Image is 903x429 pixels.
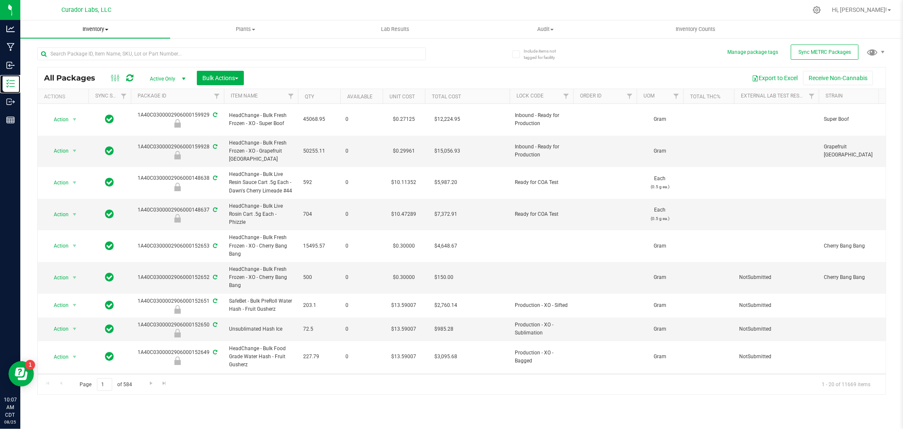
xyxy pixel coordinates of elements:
[642,301,678,309] span: Gram
[105,113,114,125] span: In Sync
[105,176,114,188] span: In Sync
[815,378,877,391] span: 1 - 20 of 11669 items
[515,111,568,128] span: Inbound - Ready for Production
[229,202,293,227] span: HeadChange - Bulk Live Rosin Cart .5g Each - Phizzle
[642,242,678,250] span: Gram
[345,178,378,187] span: 0
[383,167,425,199] td: $10.11352
[303,242,335,250] span: 15495.57
[524,48,566,61] span: Include items not tagged for facility
[303,273,335,281] span: 500
[515,178,568,187] span: Ready for COA Test
[105,240,114,252] span: In Sync
[46,299,69,311] span: Action
[44,94,85,100] div: Actions
[824,143,888,159] span: Grapefruit [GEOGRAPHIC_DATA]
[515,210,568,218] span: Ready for COA Test
[347,94,373,100] a: Available
[383,341,425,373] td: $13.59007
[621,20,770,38] a: Inventory Counts
[171,25,320,33] span: Plants
[212,243,217,249] span: Sync from Compliance System
[69,177,80,189] span: select
[105,208,114,220] span: In Sync
[117,89,131,103] a: Filter
[130,174,225,191] div: 1A40C0300002906000148638
[229,234,293,258] span: HeadChange - Bulk Fresh Frozen - XO - Cherry Bang Bang
[345,301,378,309] span: 0
[61,6,111,14] span: Curador Labs, LLC
[430,113,464,125] span: $12,224.95
[46,177,69,189] span: Action
[516,93,544,99] a: Lock Code
[46,323,69,335] span: Action
[803,71,873,85] button: Receive Non-Cannabis
[642,115,678,123] span: Gram
[320,20,470,38] a: Lab Results
[212,349,217,355] span: Sync from Compliance System
[229,139,293,164] span: HeadChange - Bulk Fresh Frozen - XO - Grapefruit [GEOGRAPHIC_DATA]
[105,145,114,157] span: In Sync
[345,115,378,123] span: 0
[229,111,293,128] span: HeadChange - Bulk Fresh Frozen - XO - Super Boof
[4,396,17,419] p: 10:07 AM CDT
[798,49,851,55] span: Sync METRC Packages
[746,71,803,85] button: Export to Excel
[6,79,15,88] inline-svg: Inventory
[170,20,320,38] a: Plants
[72,378,139,391] span: Page of 584
[46,145,69,157] span: Action
[345,210,378,218] span: 0
[37,47,426,60] input: Search Package ID, Item Name, SKU, Lot or Part Number...
[130,305,225,314] div: Production - XO - Sifted
[303,353,335,361] span: 227.79
[69,209,80,220] span: select
[642,214,678,223] p: (0.5 g ea.)
[130,348,225,365] div: 1A40C0300002906000152649
[430,240,461,252] span: $4,648.67
[430,271,458,284] span: $150.00
[6,25,15,33] inline-svg: Analytics
[229,325,293,333] span: Unsublimated Hash Ice
[105,299,114,311] span: In Sync
[727,49,778,56] button: Manage package tags
[46,272,69,284] span: Action
[430,208,461,220] span: $7,372.91
[383,294,425,318] td: $13.59007
[130,143,225,159] div: 1A40C0300002906000159928
[345,242,378,250] span: 0
[212,274,217,280] span: Sync from Compliance System
[470,20,620,38] a: Audit
[383,136,425,167] td: $0.29961
[805,89,819,103] a: Filter
[6,116,15,124] inline-svg: Reports
[370,25,421,33] span: Lab Results
[229,265,293,290] span: HeadChange - Bulk Fresh Frozen - XO - Cherry Bang Bang
[383,230,425,262] td: $0.30000
[812,6,822,14] div: Manage settings
[97,378,112,391] input: 1
[46,114,69,125] span: Action
[515,349,568,365] span: Production - XO - Bagged
[642,183,678,191] p: (0.5 g ea.)
[231,93,258,99] a: Item Name
[6,61,15,70] inline-svg: Inbound
[8,361,34,387] iframe: Resource center
[138,93,166,99] a: Package ID
[642,273,678,281] span: Gram
[95,93,128,99] a: Sync Status
[664,25,727,33] span: Inventory Counts
[6,97,15,106] inline-svg: Outbound
[69,351,80,363] span: select
[824,115,888,123] span: Super Boof
[739,325,814,333] span: NotSubmitted
[145,378,157,390] a: Go to the next page
[383,318,425,341] td: $13.59007
[515,321,568,337] span: Production - XO - Sublimation
[105,271,114,283] span: In Sync
[643,93,654,99] a: UOM
[130,111,225,128] div: 1A40C0300002906000159929
[669,89,683,103] a: Filter
[25,360,35,370] iframe: Resource center unread badge
[383,373,425,397] td: $13.59007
